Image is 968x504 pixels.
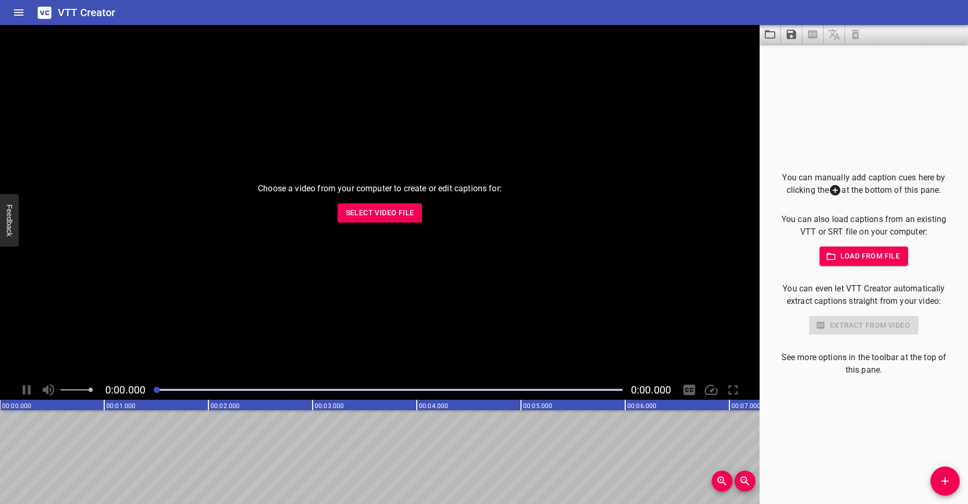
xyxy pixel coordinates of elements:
text: 00:01.000 [106,402,135,410]
p: You can also load captions from an existing VTT or SRT file on your computer: [776,213,951,238]
button: Select Video File [338,203,423,223]
text: 00:05.000 [523,402,552,410]
text: 00:07.000 [731,402,761,410]
text: 00:03.000 [315,402,344,410]
span: Load from file [828,250,900,263]
span: Select a video in the pane to the left, then you can automatically extract captions. [802,25,824,44]
div: Hide/Show Captions [679,380,699,400]
svg: Save captions to file [785,28,798,41]
p: See more options in the toolbar at the top of this pane. [776,351,951,376]
button: Save captions to file [781,25,802,44]
button: Load from file [820,247,909,266]
div: Toggle Full Screen [723,380,743,400]
button: Add Cue [930,466,960,496]
svg: Load captions from file [764,28,776,41]
text: 00:04.000 [419,402,448,410]
span: Video Duration [631,384,671,396]
p: You can manually add caption cues here by clicking the at the bottom of this pane. [776,171,951,197]
p: You can even let VTT Creator automatically extract captions straight from your video: [776,282,951,308]
text: 00:00.000 [2,402,31,410]
button: Zoom In [712,471,733,491]
button: Zoom Out [735,471,755,491]
text: 00:02.000 [210,402,240,410]
text: 00:06.000 [627,402,656,410]
span: Current Time [105,384,145,396]
button: Load captions from file [760,25,781,44]
p: Choose a video from your computer to create or edit captions for: [258,182,502,195]
h6: VTT Creator [58,4,116,21]
span: Add some captions below, then you can translate them. [824,25,845,44]
div: Play progress [154,389,623,391]
span: Select Video File [346,206,414,219]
